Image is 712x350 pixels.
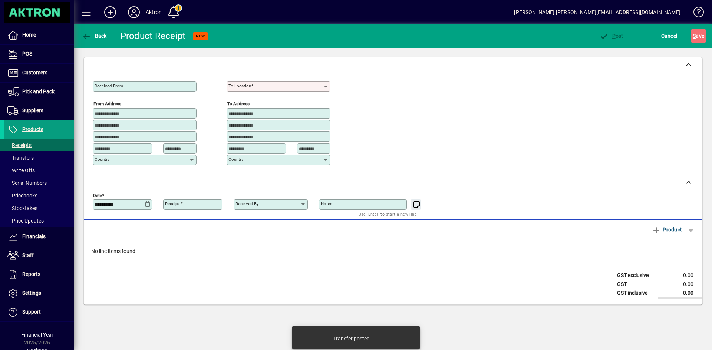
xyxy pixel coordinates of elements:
a: Receipts [4,139,74,151]
a: Write Offs [4,164,74,177]
a: POS [4,45,74,63]
span: Stocktakes [7,205,37,211]
mat-hint: Use 'Enter' to start a new line [359,210,417,218]
span: Customers [22,70,47,76]
span: Serial Numbers [7,180,47,186]
div: No line items found [84,240,702,263]
button: Cancel [659,29,679,43]
a: Pick and Pack [4,83,74,101]
div: Transfer posted. [333,335,371,342]
span: Support [22,309,41,315]
span: S [693,33,696,39]
span: Pick and Pack [22,89,55,94]
a: Suppliers [4,101,74,120]
span: Product [652,224,682,236]
a: Customers [4,64,74,82]
td: 0.00 [658,271,702,280]
span: ave [693,30,704,42]
button: Save [691,29,706,43]
span: Reports [22,271,40,277]
app-page-header-button: Back [74,29,115,43]
span: ost [599,33,623,39]
a: Home [4,26,74,44]
mat-label: To location [228,83,251,89]
a: Stocktakes [4,202,74,214]
span: P [612,33,616,39]
mat-label: Date [93,193,102,198]
span: POS [22,51,32,57]
a: Serial Numbers [4,177,74,189]
mat-label: Receipt # [165,201,183,206]
span: Staff [22,252,34,258]
mat-label: Notes [321,201,332,206]
a: Knowledge Base [688,1,703,26]
span: Price Updates [7,218,44,224]
span: Suppliers [22,107,43,113]
mat-label: Received From [95,83,123,89]
span: Cancel [661,30,678,42]
span: Home [22,32,36,38]
span: Pricebooks [7,193,37,199]
mat-label: Country [228,157,243,162]
span: Transfers [7,155,34,161]
button: Product [648,223,686,236]
span: NEW [196,34,205,39]
button: Add [98,6,122,19]
a: Price Updates [4,214,74,227]
td: 0.00 [658,280,702,289]
div: Product Receipt [121,30,186,42]
span: Financials [22,233,46,239]
span: Settings [22,290,41,296]
a: Financials [4,227,74,246]
td: GST [613,280,658,289]
button: Back [80,29,109,43]
a: Reports [4,265,74,284]
button: Post [597,29,625,43]
td: GST exclusive [613,271,658,280]
a: Pricebooks [4,189,74,202]
span: Products [22,126,43,132]
span: Write Offs [7,167,35,173]
td: 0.00 [658,289,702,298]
div: Aktron [146,6,162,18]
mat-label: Received by [235,201,258,206]
a: Transfers [4,151,74,164]
button: Profile [122,6,146,19]
a: Support [4,303,74,321]
a: Staff [4,246,74,265]
td: GST inclusive [613,289,658,298]
div: [PERSON_NAME] [PERSON_NAME][EMAIL_ADDRESS][DOMAIN_NAME] [514,6,680,18]
span: Back [82,33,107,39]
span: Financial Year [21,332,53,338]
mat-label: Country [95,157,109,162]
a: Settings [4,284,74,303]
span: Receipts [7,142,32,148]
